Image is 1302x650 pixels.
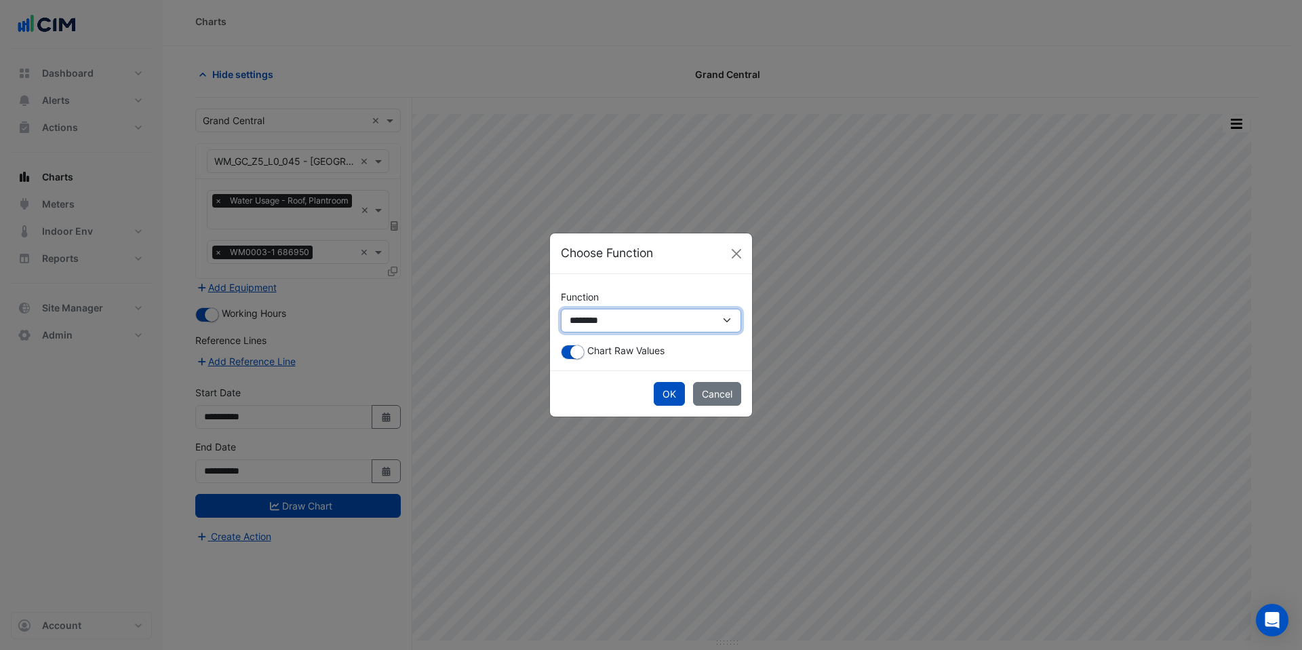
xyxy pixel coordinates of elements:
[693,382,741,406] button: Cancel
[654,382,685,406] button: OK
[726,244,747,264] button: Close
[1256,604,1288,636] div: Open Intercom Messenger
[587,345,665,356] span: Chart Raw Values
[561,285,599,309] label: Function
[561,244,653,262] h5: Choose Function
